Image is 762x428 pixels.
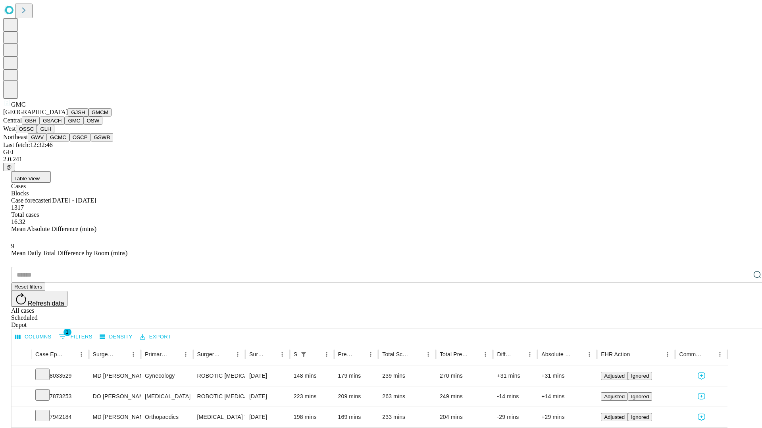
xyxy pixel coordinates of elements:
span: Refresh data [28,300,64,307]
div: 1 active filter [298,349,309,360]
span: Last fetch: 12:32:46 [3,141,53,148]
span: 1 [63,328,71,336]
button: Sort [513,349,524,360]
span: Reset filters [14,284,42,290]
span: 9 [11,243,14,249]
button: Menu [423,349,434,360]
button: Adjusted [601,372,628,380]
button: OSSC [16,125,37,133]
div: [DATE] [249,407,286,427]
button: Sort [703,349,714,360]
div: Case Epic Id [35,351,64,357]
div: Difference [497,351,512,357]
div: 270 mins [440,366,489,386]
div: 8033529 [35,366,85,386]
button: Expand [15,390,27,404]
button: Ignored [628,372,652,380]
div: 179 mins [338,366,375,386]
button: Sort [266,349,277,360]
button: Menu [480,349,491,360]
button: Ignored [628,413,652,421]
div: Predicted In Room Duration [338,351,354,357]
div: Surgery Name [197,351,220,357]
div: 249 mins [440,386,489,407]
button: GJSH [68,108,89,117]
button: GCMC [47,133,69,141]
button: Adjusted [601,413,628,421]
button: GSACH [40,117,65,125]
button: Expand [15,411,27,424]
div: [DATE] [249,386,286,407]
div: 233 mins [382,407,432,427]
div: Total Scheduled Duration [382,351,411,357]
button: Sort [221,349,232,360]
div: Absolute Difference [541,351,572,357]
span: [GEOGRAPHIC_DATA] [3,109,68,115]
div: 7873253 [35,386,85,407]
span: Mean Absolute Difference (mins) [11,225,96,232]
button: Show filters [298,349,309,360]
div: Total Predicted Duration [440,351,468,357]
div: DO [PERSON_NAME] [93,386,137,407]
span: Ignored [631,414,649,420]
button: Sort [169,349,180,360]
div: MD [PERSON_NAME] Jr [PERSON_NAME] C Md [93,407,137,427]
div: Primary Service [145,351,168,357]
div: 169 mins [338,407,375,427]
button: Menu [321,349,332,360]
div: [MEDICAL_DATA] [145,386,189,407]
button: OSW [84,117,103,125]
button: GLH [37,125,54,133]
button: Reset filters [11,283,45,291]
button: Select columns [13,331,54,343]
div: EHR Action [601,351,630,357]
button: @ [3,163,15,171]
div: +14 mins [541,386,593,407]
span: Case forecaster [11,197,50,204]
div: MD [PERSON_NAME] [PERSON_NAME] Md [93,366,137,386]
button: Refresh data [11,291,67,307]
button: GSWB [91,133,114,141]
span: Mean Daily Total Difference by Room (mins) [11,250,127,256]
button: GWV [28,133,47,141]
button: Menu [584,349,595,360]
button: Table View [11,171,51,183]
button: Sort [412,349,423,360]
div: 7942184 [35,407,85,427]
div: [DATE] [249,366,286,386]
button: Sort [65,349,76,360]
div: +31 mins [541,366,593,386]
span: Adjusted [604,414,625,420]
button: Show filters [57,331,94,343]
button: GMCM [89,108,112,117]
span: Ignored [631,373,649,379]
button: Menu [128,349,139,360]
button: Menu [365,349,376,360]
div: 204 mins [440,407,489,427]
span: Ignored [631,394,649,399]
div: -14 mins [497,386,533,407]
button: Menu [76,349,87,360]
div: Surgery Date [249,351,265,357]
div: GEI [3,149,759,156]
div: 263 mins [382,386,432,407]
button: OSCP [69,133,91,141]
button: Menu [714,349,725,360]
button: Ignored [628,392,652,401]
button: Sort [631,349,642,360]
div: 2.0.241 [3,156,759,163]
button: Sort [117,349,128,360]
button: Export [138,331,173,343]
button: Adjusted [601,392,628,401]
button: Density [98,331,135,343]
button: Menu [524,349,535,360]
button: Menu [180,349,191,360]
span: 16.32 [11,218,25,225]
span: Northeast [3,134,28,140]
div: 223 mins [294,386,330,407]
span: 1317 [11,204,24,211]
span: Central [3,117,22,124]
button: Menu [662,349,673,360]
button: Sort [469,349,480,360]
span: @ [6,164,12,170]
